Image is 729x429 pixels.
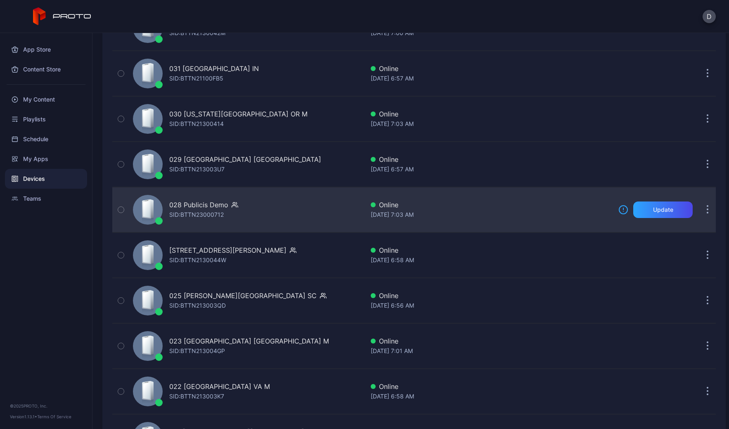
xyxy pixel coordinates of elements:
[10,403,82,409] div: © 2025 PROTO, Inc.
[169,73,223,83] div: SID: BTTN21100FB5
[653,206,673,213] div: Update
[371,291,612,301] div: Online
[5,40,87,59] a: App Store
[371,210,612,220] div: [DATE] 7:03 AM
[371,154,612,164] div: Online
[169,301,226,310] div: SID: BTTN213003QD
[5,90,87,109] a: My Content
[169,382,270,391] div: 022 [GEOGRAPHIC_DATA] VA M
[169,245,286,255] div: [STREET_ADDRESS][PERSON_NAME]
[169,200,228,210] div: 028 Publicis Demo
[703,10,716,23] button: D
[371,119,612,129] div: [DATE] 7:03 AM
[169,109,308,119] div: 030 [US_STATE][GEOGRAPHIC_DATA] OR M
[371,73,612,83] div: [DATE] 6:57 AM
[5,189,87,209] a: Teams
[5,169,87,189] a: Devices
[169,210,224,220] div: SID: BTTN23000712
[5,149,87,169] a: My Apps
[169,164,225,174] div: SID: BTTN213003U7
[371,164,612,174] div: [DATE] 6:57 AM
[37,414,71,419] a: Terms Of Service
[371,382,612,391] div: Online
[371,346,612,356] div: [DATE] 7:01 AM
[169,291,317,301] div: 025 [PERSON_NAME][GEOGRAPHIC_DATA] SC
[371,64,612,73] div: Online
[371,109,612,119] div: Online
[5,109,87,129] a: Playlists
[169,336,329,346] div: 023 [GEOGRAPHIC_DATA] [GEOGRAPHIC_DATA] M
[5,129,87,149] a: Schedule
[169,64,259,73] div: 031 [GEOGRAPHIC_DATA] IN
[169,346,225,356] div: SID: BTTN213004GP
[371,301,612,310] div: [DATE] 6:56 AM
[169,28,225,38] div: SID: BTTN2130042M
[371,200,612,210] div: Online
[371,245,612,255] div: Online
[169,391,224,401] div: SID: BTTN213003K7
[371,391,612,401] div: [DATE] 6:58 AM
[169,119,224,129] div: SID: BTTN21300414
[10,414,37,419] span: Version 1.13.1 •
[169,154,321,164] div: 029 [GEOGRAPHIC_DATA] [GEOGRAPHIC_DATA]
[169,255,226,265] div: SID: BTTN2130044W
[371,255,612,265] div: [DATE] 6:58 AM
[371,336,612,346] div: Online
[633,201,693,218] button: Update
[371,28,612,38] div: [DATE] 7:00 AM
[5,59,87,79] a: Content Store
